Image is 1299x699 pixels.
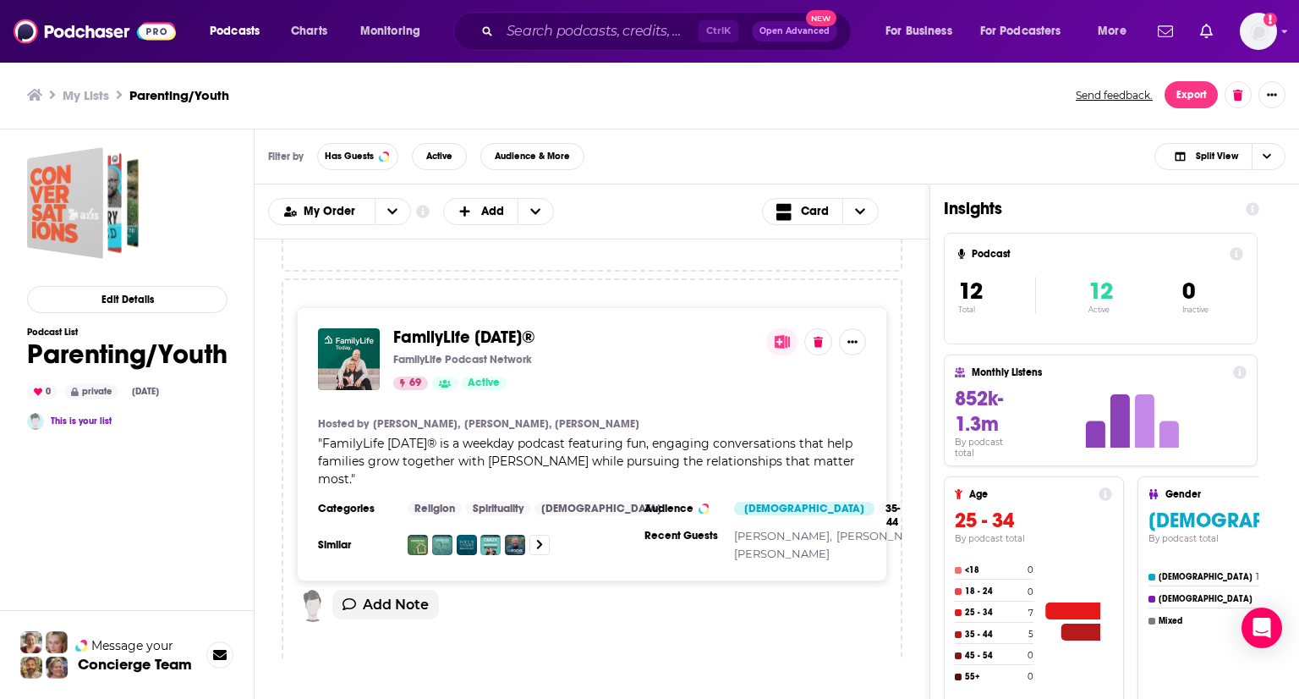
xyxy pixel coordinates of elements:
[801,206,829,217] span: Card
[955,533,1112,544] h4: By podcast total
[27,413,44,430] img: Lydia Gustafson
[461,377,507,390] a: Active
[325,151,374,161] span: Has Guests
[457,535,477,555] img: Focus on the Family Broadcast
[699,20,738,42] span: Ctrl K
[762,198,879,225] button: Choose View
[14,15,176,47] img: Podchaser - Follow, Share and Rate Podcasts
[1196,151,1238,161] span: Split View
[879,502,907,515] div: 35-44
[1028,650,1033,661] h4: 0
[443,198,555,225] button: + Add
[416,204,430,220] a: Show additional information
[1071,88,1158,102] button: Send feedback.
[348,18,442,45] button: open menu
[1240,13,1277,50] button: Show profile menu
[466,502,530,515] a: Spirituality
[408,535,428,555] img: Focus on Parenting Podcast
[393,377,428,390] a: 69
[198,18,282,45] button: open menu
[534,502,668,515] a: [DEMOGRAPHIC_DATA]
[412,143,467,170] button: Active
[432,535,452,555] img: Focus on Marriage Podcast
[91,637,173,654] span: Message your
[1240,13,1277,50] img: User Profile
[282,278,902,664] div: FamilyLife Today®FamilyLife [DATE]®FamilyLife Podcast Network69ActiveShow More ButtonHosted by [P...
[885,19,952,43] span: For Business
[78,656,192,673] h3: Concierge Team
[318,502,394,515] h3: Categories
[505,535,525,555] img: ReFOCUS with Jim Daly
[393,327,535,348] span: FamilyLife [DATE]®
[304,206,361,217] span: My Order
[63,87,109,103] a: My Lists
[269,206,375,217] button: open menu
[1154,143,1285,170] h2: Choose View
[759,27,830,36] span: Open Advanced
[955,386,1003,437] span: 852k-1.3m
[965,565,1024,575] h4: <18
[965,630,1025,640] h4: 35 - 44
[268,151,304,162] h3: Filter by
[481,206,504,217] span: Add
[644,529,721,542] h3: Recent Guests
[51,416,112,427] a: This is your list
[972,248,1223,260] h4: Podcast
[297,590,329,622] img: user avatar
[291,19,327,43] span: Charts
[27,384,58,399] div: 0
[375,199,410,224] button: open menu
[27,338,227,371] h1: Parenting/Youth
[1263,13,1277,26] svg: Add a profile image
[1028,608,1033,619] h4: 7
[46,657,68,679] img: Barbara Profile
[1240,13,1277,50] span: Logged in as Lydia_Gustafson
[20,657,42,679] img: Jon Profile
[1182,277,1195,305] span: 0
[1159,594,1258,604] h4: [DEMOGRAPHIC_DATA]
[464,417,551,431] a: [PERSON_NAME],
[318,328,380,390] img: FamilyLife Today®
[806,10,836,26] span: New
[555,417,639,431] a: [PERSON_NAME]
[1159,616,1258,626] h4: Mixed
[27,286,227,313] button: Edit Details
[958,305,1035,314] p: Total
[469,12,868,51] div: Search podcasts, credits, & more...
[955,437,1024,459] h4: By podcast total
[762,198,916,225] h2: Choose View
[965,651,1024,661] h4: 45 - 54
[210,19,260,43] span: Podcasts
[318,538,394,552] h3: Similar
[1086,18,1148,45] button: open menu
[480,143,584,170] button: Audience & More
[734,502,874,515] div: [DEMOGRAPHIC_DATA]
[363,597,429,613] span: Add Note
[965,672,1024,682] h4: 55+
[360,19,420,43] span: Monitoring
[27,147,139,259] a: Parenting/Youth
[1088,305,1113,314] p: Active
[64,384,118,399] div: private
[734,529,832,542] a: [PERSON_NAME],
[1241,608,1282,648] div: Open Intercom Messenger
[980,19,1061,43] span: For Podcasters
[125,385,166,399] div: [DATE]
[373,417,460,431] a: [PERSON_NAME],
[644,502,721,515] h3: Audience
[836,529,935,542] a: [PERSON_NAME],
[972,366,1225,378] h4: Monthly Listens
[1028,629,1033,640] h4: 5
[20,631,42,653] img: Sydney Profile
[955,508,1112,533] h3: 25 - 34
[1028,671,1033,682] h4: 0
[1193,17,1220,46] a: Show notifications dropdown
[1182,305,1209,314] p: Inactive
[1258,81,1285,108] button: Show More Button
[46,631,68,653] img: Jules Profile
